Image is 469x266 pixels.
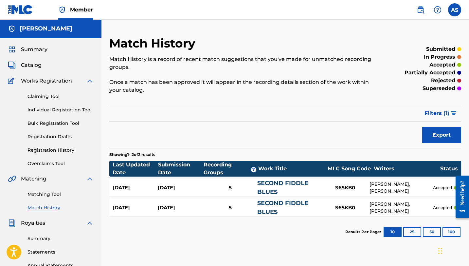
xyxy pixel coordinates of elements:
[438,241,442,261] div: Drag
[203,204,257,212] div: 5
[414,3,427,16] a: Public Search
[451,111,457,115] img: filter
[345,229,383,235] p: Results Per Page:
[426,45,455,53] p: submitted
[58,6,66,14] img: Top Rightsholder
[433,185,452,191] p: accepted
[86,219,94,227] img: expand
[27,133,94,140] a: Registration Drafts
[442,227,460,237] button: 100
[27,191,94,198] a: Matching Tool
[451,170,469,223] iframe: Resource Center
[423,85,455,92] p: superseded
[27,93,94,100] a: Claiming Tool
[8,219,16,227] img: Royalties
[405,69,455,77] p: partially accepted
[325,165,374,173] div: MLC Song Code
[20,25,72,32] h5: AUSTIN SCELZO
[436,235,469,266] iframe: Chat Widget
[27,147,94,154] a: Registration History
[421,105,461,122] button: Filters (1)
[27,204,94,211] a: Match History
[203,184,257,192] div: 5
[8,5,33,14] img: MLC Logo
[21,175,46,183] span: Matching
[424,109,449,117] span: Filters ( 1 )
[8,175,16,183] img: Matching
[440,165,458,173] div: Status
[374,165,440,173] div: Writers
[8,77,16,85] img: Works Registration
[403,227,421,237] button: 25
[429,61,455,69] p: accepted
[8,46,16,53] img: Summary
[109,36,199,51] h2: Match History
[257,199,308,216] a: SECOND FIDDLE BLUES
[113,184,158,192] div: [DATE]
[27,120,94,127] a: Bulk Registration Tool
[21,61,42,69] span: Catalog
[113,204,158,212] div: [DATE]
[27,235,94,242] a: Summary
[158,161,204,177] div: Submission Date
[384,227,402,237] button: 10
[86,175,94,183] img: expand
[158,184,203,192] div: [DATE]
[448,3,461,16] div: User Menu
[370,201,433,215] div: [PERSON_NAME], [PERSON_NAME]
[21,77,72,85] span: Works Registration
[8,61,42,69] a: CatalogCatalog
[422,127,461,143] button: Export
[320,184,370,192] div: S65KB0
[109,152,155,158] p: Showing 1 - 2 of 2 results
[21,46,47,53] span: Summary
[433,205,452,211] p: accepted
[70,6,93,13] span: Member
[109,55,380,71] p: Match History is a record of recent match suggestions that you've made for unmatched recording gr...
[27,106,94,113] a: Individual Registration Tool
[320,204,370,212] div: S65KB0
[27,249,94,256] a: Statements
[8,46,47,53] a: SummarySummary
[21,219,45,227] span: Royalties
[27,160,94,167] a: Overclaims Tool
[8,25,16,33] img: Accounts
[158,204,203,212] div: [DATE]
[434,6,442,14] img: help
[113,161,158,177] div: Last Updated Date
[257,180,308,196] a: SECOND FIDDLE BLUES
[431,3,444,16] div: Help
[431,77,455,85] p: rejected
[109,78,380,94] p: Once a match has been approved it will appear in the recording details section of the work within...
[424,53,455,61] p: in progress
[204,161,258,177] div: Recording Groups
[370,181,433,195] div: [PERSON_NAME], [PERSON_NAME]
[258,165,325,173] div: Work Title
[417,6,424,14] img: search
[423,227,441,237] button: 50
[86,77,94,85] img: expand
[251,167,256,172] span: ?
[8,61,16,69] img: Catalog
